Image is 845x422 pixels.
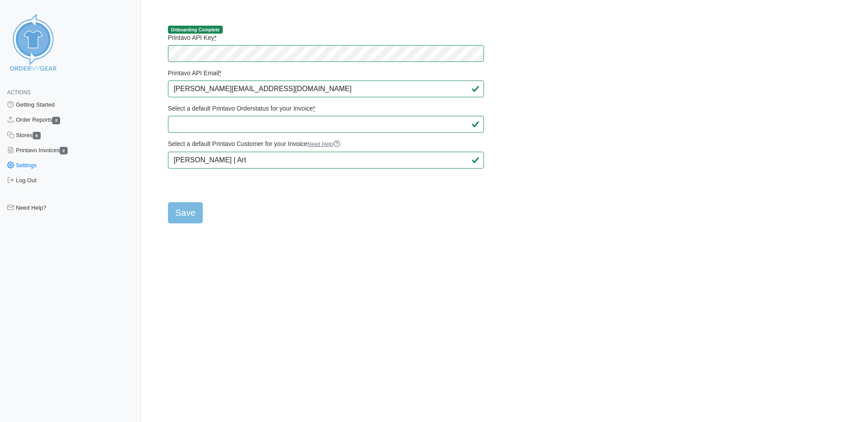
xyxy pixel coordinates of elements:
abbr: required [214,34,217,41]
span: 2 [60,147,68,154]
input: Type at least 4 characters [168,152,484,169]
a: Need Help [308,141,340,147]
input: Save [168,202,203,223]
span: Actions [7,89,30,96]
abbr: required [313,105,315,112]
abbr: required [219,69,221,77]
span: 2 [52,117,60,124]
label: Printavo API Key [168,34,484,42]
label: Select a default Printavo Orderstatus for your Invoice [168,104,484,112]
span: 8 [33,132,41,139]
label: Printavo API Email [168,69,484,77]
label: Select a default Printavo Customer for your Invoice [168,140,484,148]
span: Onboarding Complete [168,26,223,34]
